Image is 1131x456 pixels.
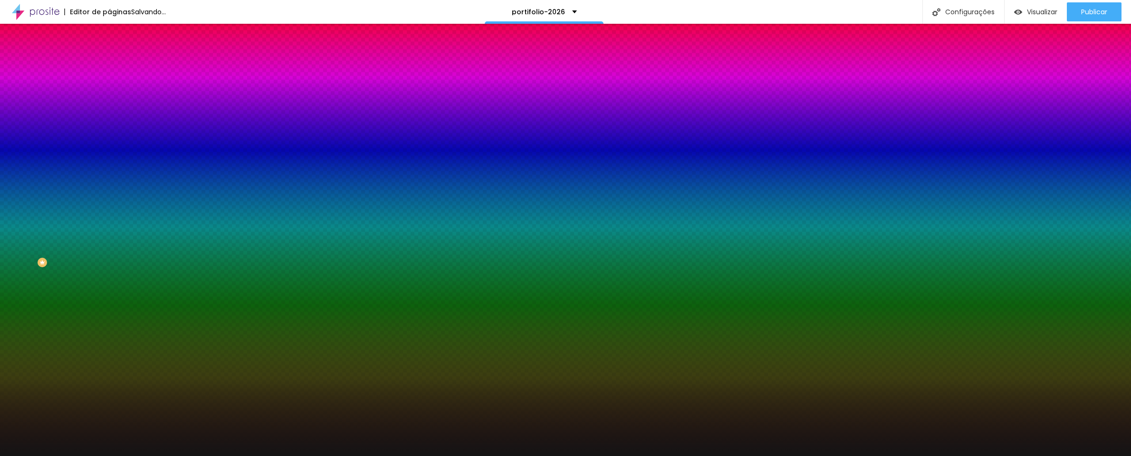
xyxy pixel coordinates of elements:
[1027,8,1057,16] span: Visualizar
[1081,8,1107,16] span: Publicar
[64,9,131,15] div: Editor de páginas
[1014,8,1022,16] img: view-1.svg
[131,9,166,15] div: Salvando...
[512,9,565,15] p: portifolio-2026
[1005,2,1067,21] button: Visualizar
[1067,2,1121,21] button: Publicar
[932,8,940,16] img: Icone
